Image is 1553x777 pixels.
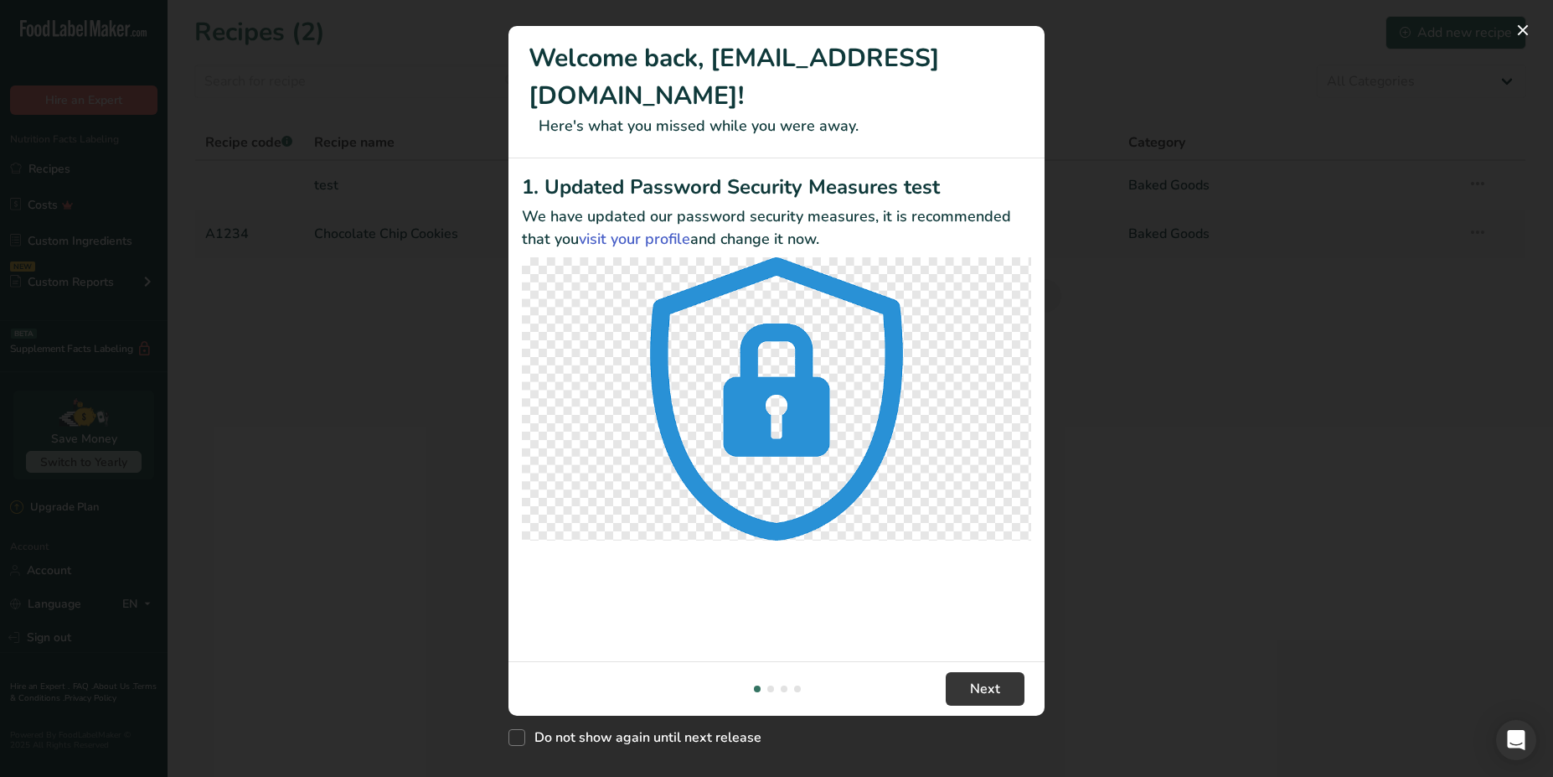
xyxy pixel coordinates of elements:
a: visit your profile [579,229,690,249]
div: Open Intercom Messenger [1496,720,1536,760]
h1: Welcome back, [EMAIL_ADDRESS][DOMAIN_NAME]! [529,39,1024,115]
img: Updated Password Security Measures test [522,257,1031,541]
span: Do not show again until next release [525,729,761,746]
h2: 1. Updated Password Security Measures test [522,172,1031,202]
button: Next [946,672,1024,706]
p: Here's what you missed while you were away. [529,115,1024,137]
p: We have updated our password security measures, it is recommended that you and change it now. [522,205,1031,251]
span: Next [970,679,1000,699]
